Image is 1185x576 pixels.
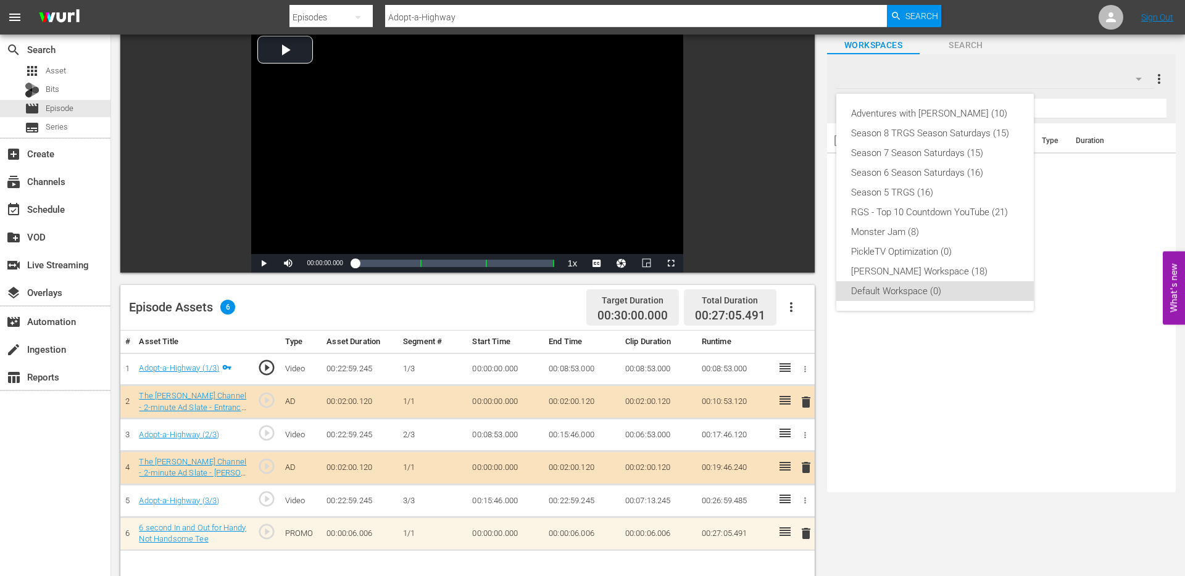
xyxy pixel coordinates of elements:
button: Open Feedback Widget [1163,252,1185,325]
div: PickleTV Optimization (0) [851,242,1019,261]
div: Season 8 TRGS Season Saturdays (15) [851,123,1019,143]
div: Season 5 TRGS (16) [851,183,1019,202]
div: RGS - Top 10 Countdown YouTube (21) [851,202,1019,222]
div: Monster Jam (8) [851,222,1019,242]
div: [PERSON_NAME] Workspace (18) [851,261,1019,281]
div: Season 7 Season Saturdays (15) [851,143,1019,163]
div: Default Workspace (0) [851,281,1019,301]
div: Adventures with [PERSON_NAME] (10) [851,104,1019,123]
div: Season 6 Season Saturdays (16) [851,163,1019,183]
